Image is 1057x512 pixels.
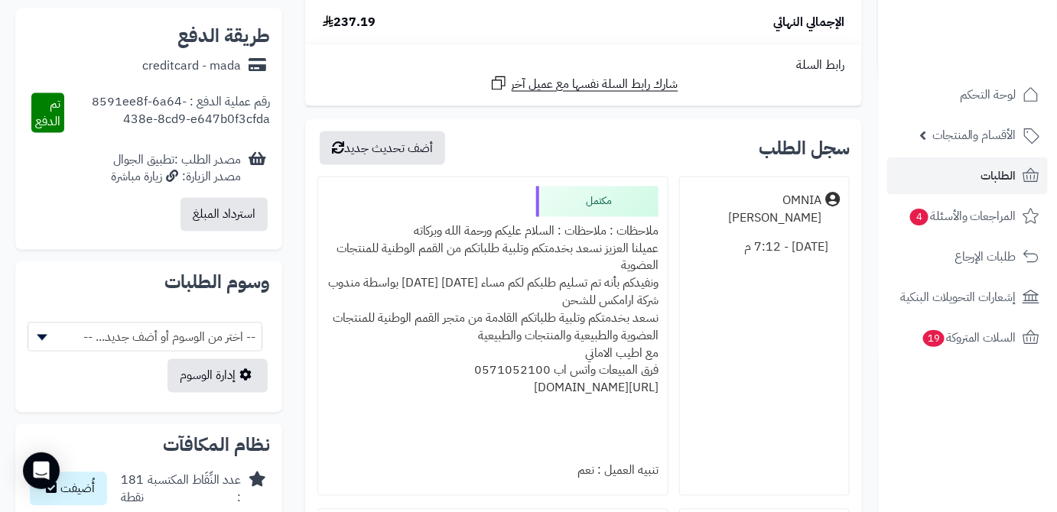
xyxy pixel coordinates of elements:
[167,359,268,393] a: إدارة الوسوم
[28,274,270,292] h2: وسوم الطلبات
[955,246,1016,267] span: طلبات الإرجاع
[960,84,1016,105] span: لوحة التحكم
[142,57,241,75] div: creditcard - mada
[177,27,270,45] h2: طريقة الدفع
[909,206,1016,227] span: المراجعات والأسئلة
[489,74,678,93] a: شارك رابط السلة نفسها مع عميل آخر
[144,472,241,507] div: عدد النِّقَاط المكتسبة :
[111,168,241,186] div: مصدر الزيارة: زيارة مباشرة
[900,287,1016,308] span: إشعارات التحويلات البنكية
[320,131,445,165] button: أضف تحديث جديد
[311,57,856,74] div: رابط السلة
[121,472,144,507] div: 181
[887,279,1048,316] a: إشعارات التحويلات البنكية
[121,490,144,507] div: نقطة
[910,209,929,225] span: 4
[759,139,850,157] h3: سجل الطلب
[981,165,1016,186] span: الطلبات
[689,233,840,263] div: [DATE] - 7:12 م
[35,95,60,131] span: تم الدفع
[323,14,376,31] span: 237.19
[181,198,268,232] button: استرداد المبلغ
[30,472,107,506] button: أُضيفت
[923,330,945,347] span: 19
[327,217,659,456] div: ملاحظات : ملاحظات : السلام عليكم ورحمة الله وبركاته عميلنا العزيز نسعد بخدمتكم وتلبية طلباتكم من ...
[887,198,1048,235] a: المراجعات والأسئلة4
[512,76,678,93] span: شارك رابط السلة نفسها مع عميل آخر
[887,76,1048,113] a: لوحة التحكم
[28,323,262,352] span: -- اختر من الوسوم أو أضف جديد... --
[689,193,821,228] div: OMNIA [PERSON_NAME]
[327,456,659,486] div: تنبيه العميل : نعم
[28,436,270,455] h2: نظام المكافآت
[887,319,1048,356] a: السلات المتروكة19
[64,93,270,133] div: رقم عملية الدفع : 8591ee8f-6a64-438e-8cd9-e647b0f3cfda
[887,157,1048,194] a: الطلبات
[887,238,1048,275] a: طلبات الإرجاع
[111,151,241,186] div: مصدر الطلب :تطبيق الجوال
[28,322,262,352] span: -- اختر من الوسوم أو أضف جديد... --
[932,125,1016,146] span: الأقسام والمنتجات
[23,452,60,489] div: Open Intercom Messenger
[536,186,659,217] div: مكتمل
[922,327,1016,348] span: السلات المتروكة
[773,14,844,31] span: الإجمالي النهائي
